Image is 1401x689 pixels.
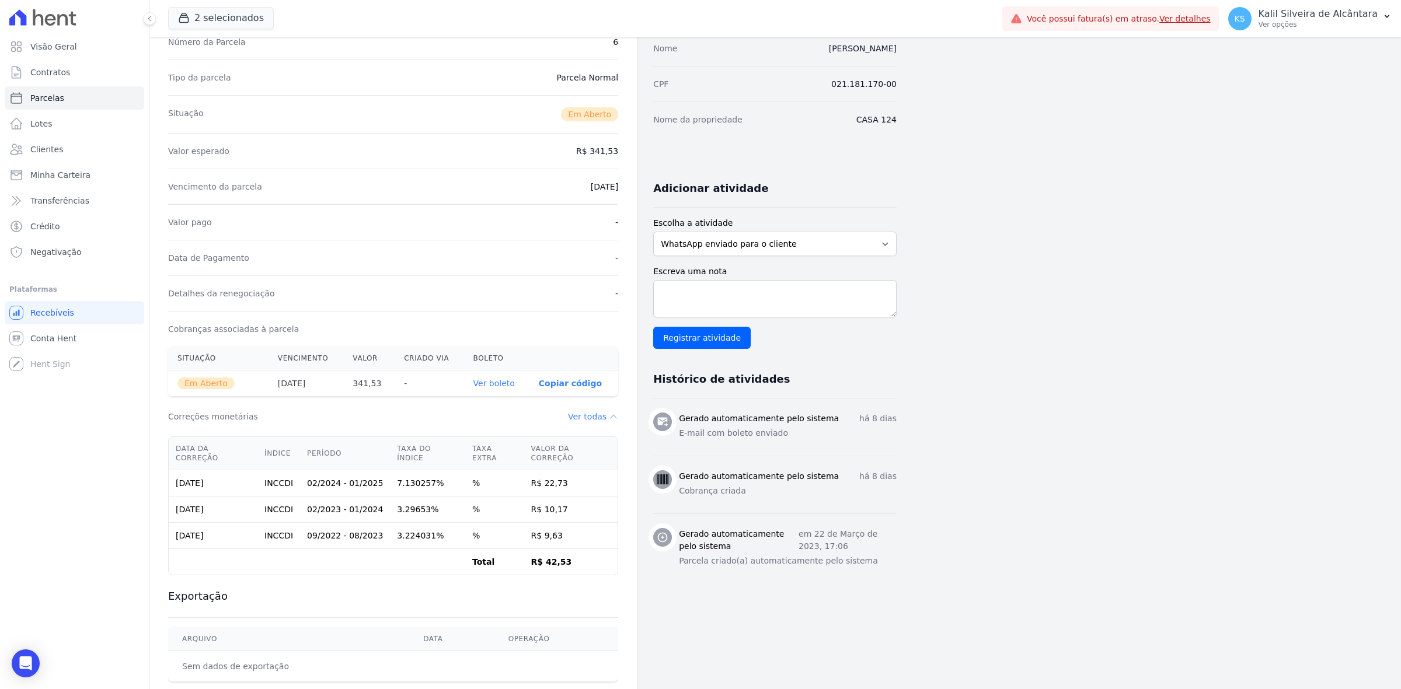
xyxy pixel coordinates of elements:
[30,144,63,155] span: Clientes
[168,107,204,121] dt: Situação
[653,43,677,54] dt: Nome
[576,145,618,157] dd: R$ 341,53
[257,523,300,549] td: INCCDI
[561,107,618,121] span: Em Aberto
[300,437,390,470] th: Período
[5,61,144,84] a: Contratos
[300,523,390,549] td: 09/2022 - 08/2023
[859,470,897,482] p: há 8 dias
[300,470,390,496] td: 02/2024 - 01/2025
[556,72,618,83] dd: Parcela Normal
[679,412,839,425] h3: Gerado automaticamente pelo sistema
[30,41,77,53] span: Visão Geral
[591,181,618,193] dd: [DATE]
[653,78,668,90] dt: CPF
[5,86,144,110] a: Parcelas
[269,370,344,397] th: [DATE]
[831,78,897,90] dd: 021.181.170-00
[5,327,144,350] a: Conta Hent
[390,496,465,523] td: 3.29653%
[30,118,53,130] span: Lotes
[30,195,89,207] span: Transferências
[653,372,790,386] h3: Histórico de atividades
[465,549,524,575] td: Total
[1259,20,1378,29] p: Ver opções
[390,437,465,470] th: Taxa do índice
[168,651,409,682] td: Sem dados de exportação
[524,437,618,470] th: Valor da correção
[395,370,463,397] th: -
[653,327,751,349] input: Registrar atividade
[856,114,897,125] dd: CASA 124
[5,163,144,187] a: Minha Carteira
[30,307,74,319] span: Recebíveis
[679,470,839,482] h3: Gerado automaticamente pelo sistema
[30,246,82,258] span: Negativação
[679,485,897,497] p: Cobrança criada
[1027,13,1211,25] span: Você possui fatura(s) em atraso.
[1219,2,1401,35] button: KS Kalil Silveira de Alcântara Ver opções
[168,7,274,29] button: 2 selecionados
[464,347,529,370] th: Boleto
[679,555,897,567] p: Parcela criado(a) automaticamente pelo sistema
[1259,8,1378,20] p: Kalil Silveira de Alcântara
[168,323,299,335] dt: Cobranças associadas à parcela
[539,379,602,388] button: Copiar código
[653,114,743,125] dt: Nome da propriedade
[409,627,494,651] th: Data
[5,112,144,135] a: Lotes
[168,347,269,370] th: Situação
[343,347,395,370] th: Valor
[568,411,618,422] dd: Ver todas
[168,411,258,422] h3: Correções monetárias
[9,282,140,296] div: Plataformas
[1159,14,1211,23] a: Ver detalhes
[465,437,524,470] th: Taxa extra
[169,496,257,523] td: [DATE]
[524,523,618,549] td: R$ 9,63
[168,145,229,157] dt: Valor esperado
[473,379,515,388] a: Ver boleto
[300,496,390,523] td: 02/2023 - 01/2024
[169,470,257,496] td: [DATE]
[168,216,212,228] dt: Valor pago
[177,377,235,389] span: Em Aberto
[494,627,618,651] th: Operação
[859,412,897,425] p: há 8 dias
[168,589,618,603] h3: Exportação
[168,181,262,193] dt: Vencimento da parcela
[12,649,40,677] div: Open Intercom Messenger
[168,252,249,264] dt: Data de Pagamento
[524,549,618,575] td: R$ 42,53
[5,215,144,238] a: Crédito
[168,72,231,83] dt: Tipo da parcela
[390,470,465,496] td: 7.130257%
[653,265,897,278] label: Escreva uma nota
[168,627,409,651] th: Arquivo
[615,288,618,299] dd: -
[524,470,618,496] td: R$ 22,73
[30,67,70,78] span: Contratos
[168,288,275,299] dt: Detalhes da renegociação
[30,169,90,181] span: Minha Carteira
[30,333,76,344] span: Conta Hent
[30,221,60,232] span: Crédito
[257,470,300,496] td: INCCDI
[30,92,64,104] span: Parcelas
[5,138,144,161] a: Clientes
[615,216,618,228] dd: -
[524,496,618,523] td: R$ 10,17
[257,496,300,523] td: INCCDI
[269,347,344,370] th: Vencimento
[679,528,799,552] h3: Gerado automaticamente pelo sistema
[653,181,768,195] h3: Adicionar atividade
[465,470,524,496] td: %
[169,437,257,470] th: Data da correção
[465,496,524,523] td: %
[395,347,463,370] th: Criado via
[799,528,897,552] p: em 22 de Março de 2023, 17:06
[615,252,618,264] dd: -
[653,217,897,229] label: Escolha a atividade
[613,36,618,48] dd: 6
